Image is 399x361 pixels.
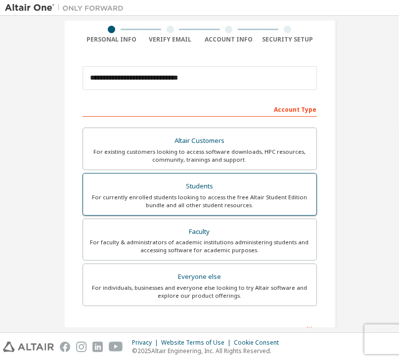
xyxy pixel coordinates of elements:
[89,148,310,164] div: For existing customers looking to access software downloads, HPC resources, community, trainings ...
[3,342,54,352] img: altair_logo.svg
[132,339,161,347] div: Privacy
[83,36,141,44] div: Personal Info
[234,339,285,347] div: Cookie Consent
[89,238,310,254] div: For faculty & administrators of academic institutions administering students and accessing softwa...
[5,3,129,13] img: Altair One
[89,225,310,239] div: Faculty
[89,180,310,193] div: Students
[161,339,234,347] div: Website Terms of Use
[200,36,259,44] div: Account Info
[83,101,317,117] div: Account Type
[109,342,123,352] img: youtube.svg
[89,284,310,300] div: For individuals, businesses and everyone else looking to try Altair software and explore our prod...
[132,347,285,355] p: © 2025 Altair Engineering, Inc. All Rights Reserved.
[141,36,200,44] div: Verify Email
[89,134,310,148] div: Altair Customers
[60,342,70,352] img: facebook.svg
[76,342,87,352] img: instagram.svg
[258,36,317,44] div: Security Setup
[83,321,317,337] div: Your Profile
[89,193,310,209] div: For currently enrolled students looking to access the free Altair Student Edition bundle and all ...
[92,342,103,352] img: linkedin.svg
[89,270,310,284] div: Everyone else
